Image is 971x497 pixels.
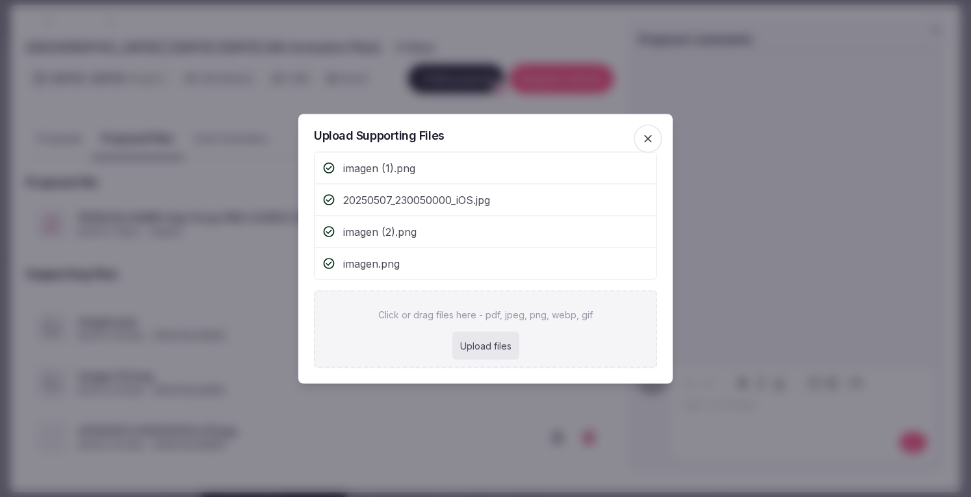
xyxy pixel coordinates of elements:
span: imagen (1).png [343,160,415,175]
h2: Upload Supporting Files [314,129,657,141]
div: Upload files [452,331,519,360]
span: 20250507_230050000_iOS.jpg [343,192,490,207]
span: imagen.png [343,255,400,271]
p: Click or drag files here - pdf, jpeg, png, webp, gif [378,308,593,321]
span: imagen (2).png [343,223,417,239]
